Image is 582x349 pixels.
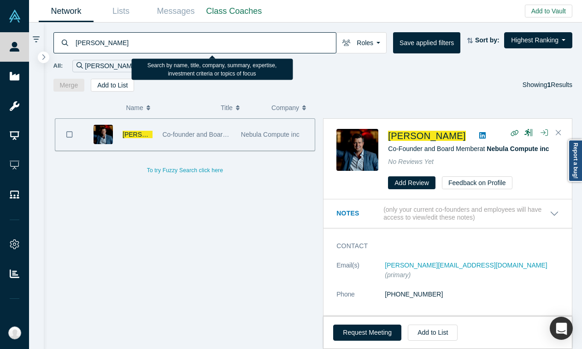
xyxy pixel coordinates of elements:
a: Nebula Compute inc [487,145,549,152]
strong: Sort by: [475,36,500,44]
h3: Notes [336,209,382,218]
button: Add Review [388,176,435,189]
a: Report a bug! [568,140,582,182]
button: Add to Vault [525,5,572,17]
span: Co-Founder and Board Member at [388,145,549,152]
span: Results [547,81,572,88]
strong: 1 [547,81,551,88]
a: [PHONE_NUMBER] [385,291,443,298]
button: Feedback on Profile [442,176,512,189]
a: Messages [148,0,203,22]
button: Name [126,98,211,117]
span: Nebula Compute inc [241,131,300,138]
p: (only your current co-founders and employees will have access to view/edit these notes) [383,206,550,221]
span: Co-founder and Board Member [162,131,252,138]
img: Katinka Harsányi's Account [8,326,21,339]
h3: Contact [336,241,546,251]
img: Peter Stridh's Profile Image [336,129,378,171]
span: No Reviews Yet [388,158,434,165]
button: Request Meeting [333,325,401,341]
img: Alchemist Vault Logo [8,10,21,23]
button: Notes (only your current co-founders and employees will have access to view/edit these notes) [336,206,559,221]
a: Class Coaches [203,0,265,22]
button: Close [552,126,565,140]
a: [PERSON_NAME][EMAIL_ADDRESS][DOMAIN_NAME] [385,262,547,269]
span: All: [53,61,63,70]
button: Save applied filters [393,32,460,53]
button: Add to List [408,325,458,341]
a: [PERSON_NAME] [388,131,465,141]
span: Name [126,98,143,117]
button: Bookmark [55,119,84,151]
a: [PERSON_NAME] [123,131,176,138]
button: Merge [53,79,85,92]
button: Roles [336,32,387,53]
span: Company [271,98,299,117]
button: Remove Filter [138,61,145,71]
button: Company [271,98,312,117]
dt: Phone [336,290,385,309]
input: Search by name, title, company, summary, expertise, investment criteria or topics of focus [75,32,336,53]
span: (primary) [385,271,411,279]
button: Highest Ranking [504,32,572,48]
button: Title [221,98,262,117]
button: Add to List [91,79,134,92]
div: Showing [523,79,572,92]
a: Network [39,0,94,22]
span: Title [221,98,233,117]
a: Lists [94,0,148,22]
img: Peter Stridh's Profile Image [94,125,113,144]
dt: Email(s) [336,261,385,290]
button: To try Fuzzy Search click here [141,164,229,176]
div: [PERSON_NAME] [72,60,149,72]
